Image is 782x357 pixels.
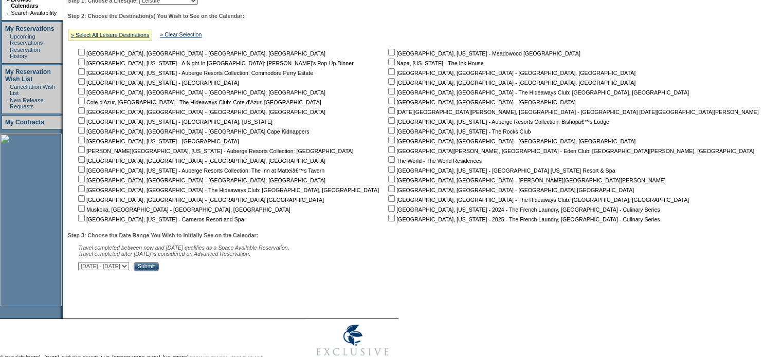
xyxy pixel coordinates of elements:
[10,84,55,96] a: Cancellation Wish List
[5,119,44,126] a: My Contracts
[76,158,325,164] nobr: [GEOGRAPHIC_DATA], [GEOGRAPHIC_DATA] - [GEOGRAPHIC_DATA], [GEOGRAPHIC_DATA]
[386,177,665,183] nobr: [GEOGRAPHIC_DATA], [GEOGRAPHIC_DATA] - [PERSON_NAME][GEOGRAPHIC_DATA][PERSON_NAME]
[386,99,575,105] nobr: [GEOGRAPHIC_DATA], [GEOGRAPHIC_DATA] - [GEOGRAPHIC_DATA]
[76,80,239,86] nobr: [GEOGRAPHIC_DATA], [US_STATE] - [GEOGRAPHIC_DATA]
[386,109,758,115] nobr: [DATE][GEOGRAPHIC_DATA][PERSON_NAME], [GEOGRAPHIC_DATA] - [GEOGRAPHIC_DATA] [DATE][GEOGRAPHIC_DAT...
[386,187,634,193] nobr: [GEOGRAPHIC_DATA], [GEOGRAPHIC_DATA] - [GEOGRAPHIC_DATA] [GEOGRAPHIC_DATA]
[76,177,325,183] nobr: [GEOGRAPHIC_DATA], [GEOGRAPHIC_DATA] - [GEOGRAPHIC_DATA], [GEOGRAPHIC_DATA]
[76,167,324,174] nobr: [GEOGRAPHIC_DATA], [US_STATE] - Auberge Resorts Collection: The Inn at Matteiâ€™s Tavern
[76,216,244,222] nobr: [GEOGRAPHIC_DATA], [US_STATE] - Carneros Resort and Spa
[386,70,635,76] nobr: [GEOGRAPHIC_DATA], [GEOGRAPHIC_DATA] - [GEOGRAPHIC_DATA], [GEOGRAPHIC_DATA]
[76,128,309,135] nobr: [GEOGRAPHIC_DATA], [GEOGRAPHIC_DATA] - [GEOGRAPHIC_DATA] Cape Kidnappers
[76,89,325,96] nobr: [GEOGRAPHIC_DATA], [GEOGRAPHIC_DATA] - [GEOGRAPHIC_DATA], [GEOGRAPHIC_DATA]
[76,187,379,193] nobr: [GEOGRAPHIC_DATA], [GEOGRAPHIC_DATA] - The Hideaways Club: [GEOGRAPHIC_DATA], [GEOGRAPHIC_DATA]
[386,128,531,135] nobr: [GEOGRAPHIC_DATA], [US_STATE] - The Rocks Club
[76,70,313,76] nobr: [GEOGRAPHIC_DATA], [US_STATE] - Auberge Resorts Collection: Commodore Perry Estate
[386,197,689,203] nobr: [GEOGRAPHIC_DATA], [GEOGRAPHIC_DATA] - The Hideaways Club: [GEOGRAPHIC_DATA], [GEOGRAPHIC_DATA]
[7,47,9,59] td: ·
[10,97,43,109] a: New Release Requests
[76,50,325,57] nobr: [GEOGRAPHIC_DATA], [GEOGRAPHIC_DATA] - [GEOGRAPHIC_DATA], [GEOGRAPHIC_DATA]
[76,60,354,66] nobr: [GEOGRAPHIC_DATA], [US_STATE] - A Night In [GEOGRAPHIC_DATA]: [PERSON_NAME]'s Pop-Up Dinner
[386,80,635,86] nobr: [GEOGRAPHIC_DATA], [GEOGRAPHIC_DATA] - [GEOGRAPHIC_DATA], [GEOGRAPHIC_DATA]
[7,10,10,16] td: ·
[76,109,325,115] nobr: [GEOGRAPHIC_DATA], [GEOGRAPHIC_DATA] - [GEOGRAPHIC_DATA], [GEOGRAPHIC_DATA]
[386,119,609,125] nobr: [GEOGRAPHIC_DATA], [US_STATE] - Auberge Resorts Collection: Bishopâ€™s Lodge
[78,245,289,251] span: Travel completed between now and [DATE] qualifies as a Space Available Reservation.
[7,84,9,96] td: ·
[71,32,149,38] a: » Select All Leisure Destinations
[7,97,9,109] td: ·
[76,99,321,105] nobr: Cote d'Azur, [GEOGRAPHIC_DATA] - The Hideaways Club: Cote d'Azur, [GEOGRAPHIC_DATA]
[386,50,580,57] nobr: [GEOGRAPHIC_DATA], [US_STATE] - Meadowood [GEOGRAPHIC_DATA]
[160,31,202,37] a: » Clear Selection
[68,232,258,238] b: Step 3: Choose the Date Range You Wish to Initially See on the Calendar:
[76,206,290,213] nobr: Muskoka, [GEOGRAPHIC_DATA] - [GEOGRAPHIC_DATA], [GEOGRAPHIC_DATA]
[386,206,660,213] nobr: [GEOGRAPHIC_DATA], [US_STATE] - 2024 - The French Laundry, [GEOGRAPHIC_DATA] - Culinary Series
[76,197,324,203] nobr: [GEOGRAPHIC_DATA], [GEOGRAPHIC_DATA] - [GEOGRAPHIC_DATA] [GEOGRAPHIC_DATA]
[10,33,43,46] a: Upcoming Reservations
[5,68,51,83] a: My Reservation Wish List
[386,167,615,174] nobr: [GEOGRAPHIC_DATA], [US_STATE] - [GEOGRAPHIC_DATA] [US_STATE] Resort & Spa
[68,13,244,19] b: Step 2: Choose the Destination(s) You Wish to See on the Calendar:
[76,148,353,154] nobr: [PERSON_NAME][GEOGRAPHIC_DATA], [US_STATE] - Auberge Resorts Collection: [GEOGRAPHIC_DATA]
[76,119,272,125] nobr: [GEOGRAPHIC_DATA], [US_STATE] - [GEOGRAPHIC_DATA], [US_STATE]
[11,10,57,16] a: Search Availability
[386,148,754,154] nobr: [GEOGRAPHIC_DATA][PERSON_NAME], [GEOGRAPHIC_DATA] - Eden Club: [GEOGRAPHIC_DATA][PERSON_NAME], [G...
[386,138,635,144] nobr: [GEOGRAPHIC_DATA], [GEOGRAPHIC_DATA] - [GEOGRAPHIC_DATA], [GEOGRAPHIC_DATA]
[134,262,159,271] input: Submit
[7,33,9,46] td: ·
[78,251,250,257] nobr: Travel completed after [DATE] is considered an Advanced Reservation.
[10,47,40,59] a: Reservation History
[76,138,239,144] nobr: [GEOGRAPHIC_DATA], [US_STATE] - [GEOGRAPHIC_DATA]
[386,158,482,164] nobr: The World - The World Residences
[386,89,689,96] nobr: [GEOGRAPHIC_DATA], [GEOGRAPHIC_DATA] - The Hideaways Club: [GEOGRAPHIC_DATA], [GEOGRAPHIC_DATA]
[5,25,54,32] a: My Reservations
[386,60,483,66] nobr: Napa, [US_STATE] - The Ink House
[386,216,660,222] nobr: [GEOGRAPHIC_DATA], [US_STATE] - 2025 - The French Laundry, [GEOGRAPHIC_DATA] - Culinary Series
